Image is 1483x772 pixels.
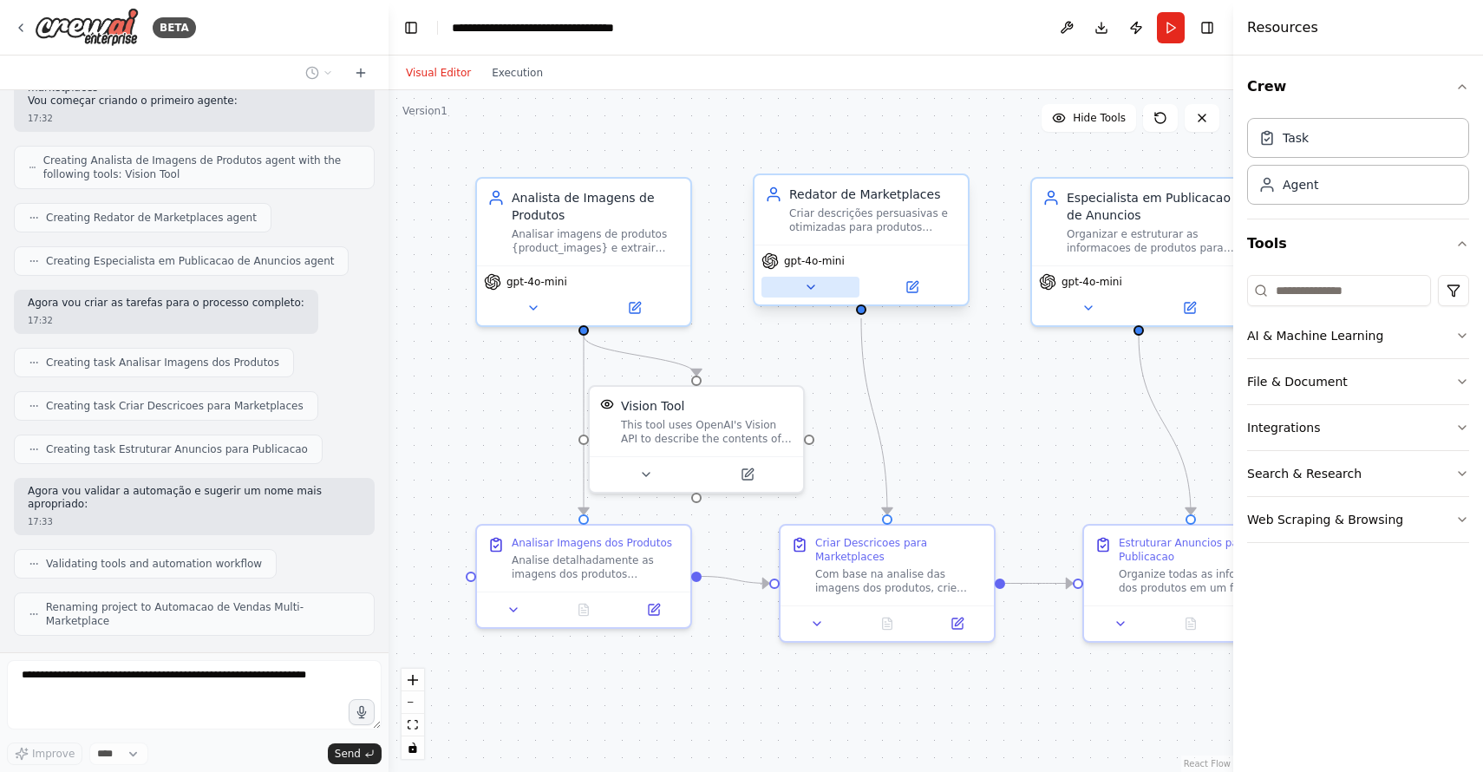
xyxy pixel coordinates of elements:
div: React Flow controls [402,669,424,759]
div: 17:32 [28,314,304,327]
div: Tools [1247,268,1469,557]
button: Click to speak your automation idea [349,699,375,725]
span: Renaming project to Automacao de Vendas Multi-Marketplace [46,600,360,628]
button: Open in side panel [863,277,961,298]
button: Improve [7,743,82,765]
div: This tool uses OpenAI's Vision API to describe the contents of an image. [621,418,793,446]
button: Switch to previous chat [298,62,340,83]
button: Hide left sidebar [399,16,423,40]
button: Crew [1247,62,1469,111]
span: Improve [32,747,75,761]
div: Crew [1247,111,1469,219]
div: Task [1283,129,1309,147]
div: VisionToolVision ToolThis tool uses OpenAI's Vision API to describe the contents of an image. [588,385,805,494]
a: React Flow attribution [1184,759,1231,769]
div: 17:33 [28,515,361,528]
div: Analista de Imagens de Produtos [512,189,680,224]
div: Vision Tool [621,397,684,415]
button: AI & Machine Learning [1247,313,1469,358]
button: Open in side panel [585,298,683,318]
button: Start a new chat [347,62,375,83]
g: Edge from c59ae9e6-cff3-41ca-bb82-52031970a81c to c8cd6d28-61ce-45c4-98bd-aa38a94f71a4 [1130,336,1199,514]
div: Agent [1283,176,1318,193]
p: Vou começar criando o primeiro agente: [28,95,361,108]
button: Tools [1247,219,1469,268]
div: Redator de Marketplaces [789,186,957,203]
g: Edge from e81d6cdc-4b3c-4723-8601-292ce0bb6d52 to db23d866-0128-476f-8765-cf94fb65ebde [575,336,592,514]
div: Organizar e estruturar as informacoes de produtos para publicacao nos marketplaces {target_market... [1067,227,1235,255]
div: 17:32 [28,112,361,125]
div: Criar Descricoes para MarketplacesCom base na analise das imagens dos produtos, crie descricoes o... [779,524,996,643]
span: Creating task Estruturar Anuncios para Publicacao [46,442,308,456]
span: Hide Tools [1073,111,1126,125]
button: No output available [547,599,621,620]
span: Creating task Analisar Imagens dos Produtos [46,356,279,370]
span: Creating Analista de Imagens de Produtos agent with the following tools: Vision Tool [43,154,360,181]
button: Open in side panel [624,599,683,620]
div: Analise detalhadamente as imagens dos produtos {product_images} localizadas no repositorio {repos... [512,553,680,581]
div: Estruturar Anuncios para PublicacaoOrganize todas as informacoes dos produtos em um formato estru... [1082,524,1299,643]
button: Web Scraping & Browsing [1247,497,1469,542]
img: VisionTool [600,397,614,411]
span: gpt-4o-mini [506,275,567,289]
button: toggle interactivity [402,736,424,759]
button: Execution [481,62,553,83]
span: Creating task Criar Descricoes para Marketplaces [46,399,304,413]
g: Edge from 39156dde-5f75-47ea-a1e4-349dbab5d3e0 to c8cd6d28-61ce-45c4-98bd-aa38a94f71a4 [1005,575,1073,592]
div: Analisar Imagens dos Produtos [512,536,672,550]
span: Creating Redator de Marketplaces agent [46,211,257,225]
span: Creating Especialista em Publicacao de Anuncios agent [46,254,334,268]
div: Analista de Imagens de ProdutosAnalisar imagens de produtos {product_images} e extrair informaçõe... [475,177,692,327]
div: Analisar Imagens dos ProdutosAnalise detalhadamente as imagens dos produtos {product_images} loca... [475,524,692,629]
div: Estruturar Anuncios para Publicacao [1119,536,1287,564]
div: Com base na analise das imagens dos produtos, crie descricoes otimizadas e persuasivas para cada ... [815,567,983,595]
button: Send [328,743,382,764]
button: No output available [1154,613,1228,634]
p: Agora vou criar as tarefas para o processo completo: [28,297,304,311]
span: Validating tools and automation workflow [46,557,262,571]
span: gpt-4o-mini [1062,275,1122,289]
span: Send [335,747,361,761]
div: BETA [153,17,196,38]
button: zoom out [402,691,424,714]
button: fit view [402,714,424,736]
g: Edge from e81d6cdc-4b3c-4723-8601-292ce0bb6d52 to 1c2ba4e3-4ed3-440b-988f-d7df9116ebad [575,336,705,376]
div: Criar Descricoes para Marketplaces [815,536,983,564]
button: zoom in [402,669,424,691]
img: Logo [35,8,139,47]
button: Search & Research [1247,451,1469,496]
button: No output available [851,613,924,634]
div: Especialista em Publicacao de Anuncios [1067,189,1235,224]
div: Analisar imagens de produtos {product_images} e extrair informações detalhadas sobre característi... [512,227,680,255]
button: Integrations [1247,405,1469,450]
button: Visual Editor [395,62,481,83]
button: Hide Tools [1042,104,1136,132]
span: gpt-4o-mini [784,254,845,268]
div: Organize todas as informacoes dos produtos em um formato estruturado para publicacao nos marketpl... [1119,567,1287,595]
button: Open in side panel [698,464,796,485]
p: Agora vou validar a automação e sugerir um nome mais apropriado: [28,485,361,512]
button: Open in side panel [927,613,987,634]
button: Open in side panel [1140,298,1238,318]
div: Especialista em Publicacao de AnunciosOrganizar e estruturar as informacoes de produtos para publ... [1030,177,1247,327]
g: Edge from 78b5ba35-2da0-4d0e-a4c7-d699785f3a3e to 39156dde-5f75-47ea-a1e4-349dbab5d3e0 [853,318,896,514]
g: Edge from db23d866-0128-476f-8765-cf94fb65ebde to 39156dde-5f75-47ea-a1e4-349dbab5d3e0 [702,568,769,592]
nav: breadcrumb [452,19,647,36]
div: Redator de MarketplacesCriar descrições persuasivas e otimizadas para produtos {product_category}... [753,177,970,310]
h4: Resources [1247,17,1318,38]
button: File & Document [1247,359,1469,404]
button: Hide right sidebar [1195,16,1219,40]
div: Version 1 [402,104,448,118]
div: Criar descrições persuasivas e otimizadas para produtos {product_category} nos principais marketp... [789,206,957,234]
